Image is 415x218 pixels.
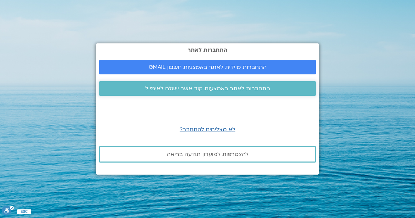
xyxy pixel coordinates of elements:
[180,126,235,133] a: לא מצליחים להתחבר?
[99,60,316,74] a: התחברות מיידית לאתר באמצעות חשבון GMAIL
[149,64,267,70] span: התחברות מיידית לאתר באמצעות חשבון GMAIL
[145,85,270,92] span: התחברות לאתר באמצעות קוד אשר יישלח לאימייל
[99,47,316,53] h2: התחברות לאתר
[167,151,248,157] span: להצטרפות למועדון תודעה בריאה
[99,81,316,96] a: התחברות לאתר באמצעות קוד אשר יישלח לאימייל
[99,146,316,163] a: להצטרפות למועדון תודעה בריאה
